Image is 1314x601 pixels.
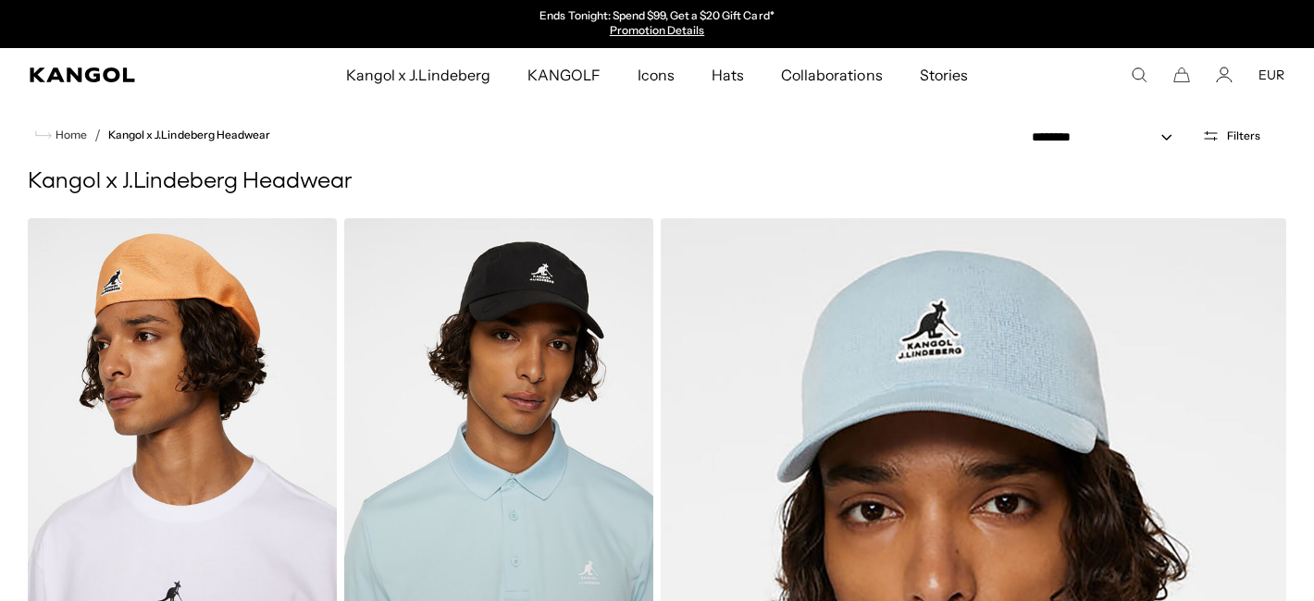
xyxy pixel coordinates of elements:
a: Icons [619,48,693,102]
span: Filters [1227,129,1260,142]
a: Kangol x J.Lindeberg Headwear [108,129,270,141]
a: Account [1216,67,1233,83]
span: Home [52,129,87,141]
a: Promotion Details [610,23,704,37]
button: Open filters [1191,128,1271,144]
a: KANGOLF [509,48,619,102]
button: EUR [1258,67,1284,83]
a: Stories [901,48,986,102]
a: Hats [693,48,762,102]
slideshow-component: Announcement bar [466,9,848,39]
summary: Search here [1131,67,1147,83]
a: Kangol x J.Lindeberg [328,48,509,102]
div: 1 of 2 [466,9,848,39]
span: Hats [712,48,744,102]
div: Announcement [466,9,848,39]
a: Kangol [30,67,229,82]
li: / [87,124,101,146]
span: KANGOLF [527,48,601,102]
span: Stories [920,48,968,102]
span: Collaborations [781,48,882,102]
h1: Kangol x J.Lindeberg Headwear [28,168,1286,196]
button: Cart [1173,67,1190,83]
select: Sort by: Featured [1024,128,1191,147]
a: Home [35,127,87,143]
span: Kangol x J.Lindeberg [346,48,490,102]
a: Collaborations [762,48,900,102]
p: Ends Tonight: Spend $99, Get a $20 Gift Card* [539,9,774,24]
span: Icons [638,48,675,102]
